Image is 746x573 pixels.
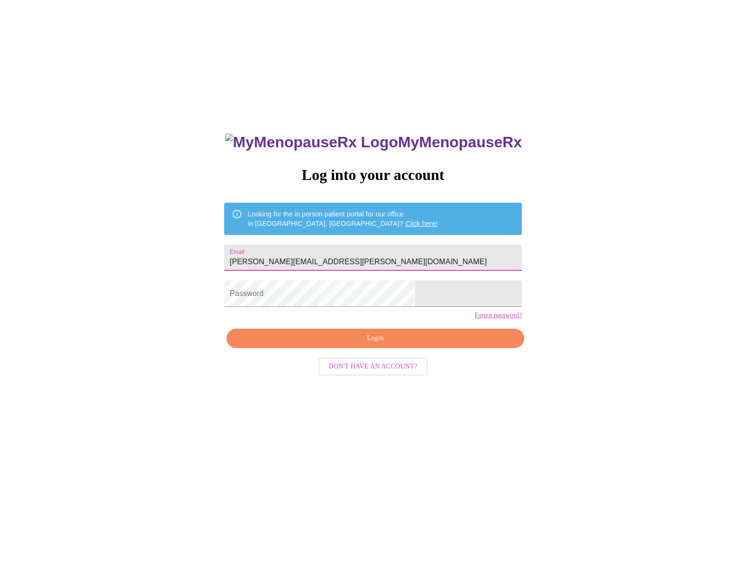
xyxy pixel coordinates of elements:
[248,206,438,232] div: Looking for the in person patient portal for our office in [GEOGRAPHIC_DATA], [GEOGRAPHIC_DATA]?
[237,332,513,344] span: Login
[225,134,522,151] h3: MyMenopauseRx
[227,329,524,348] button: Login
[316,361,430,369] a: Don't have an account?
[225,134,398,151] img: MyMenopauseRx Logo
[318,358,428,376] button: Don't have an account?
[329,361,418,373] span: Don't have an account?
[406,220,438,227] a: Click here!
[224,166,522,184] h3: Log into your account
[474,312,522,319] a: Forgot password?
